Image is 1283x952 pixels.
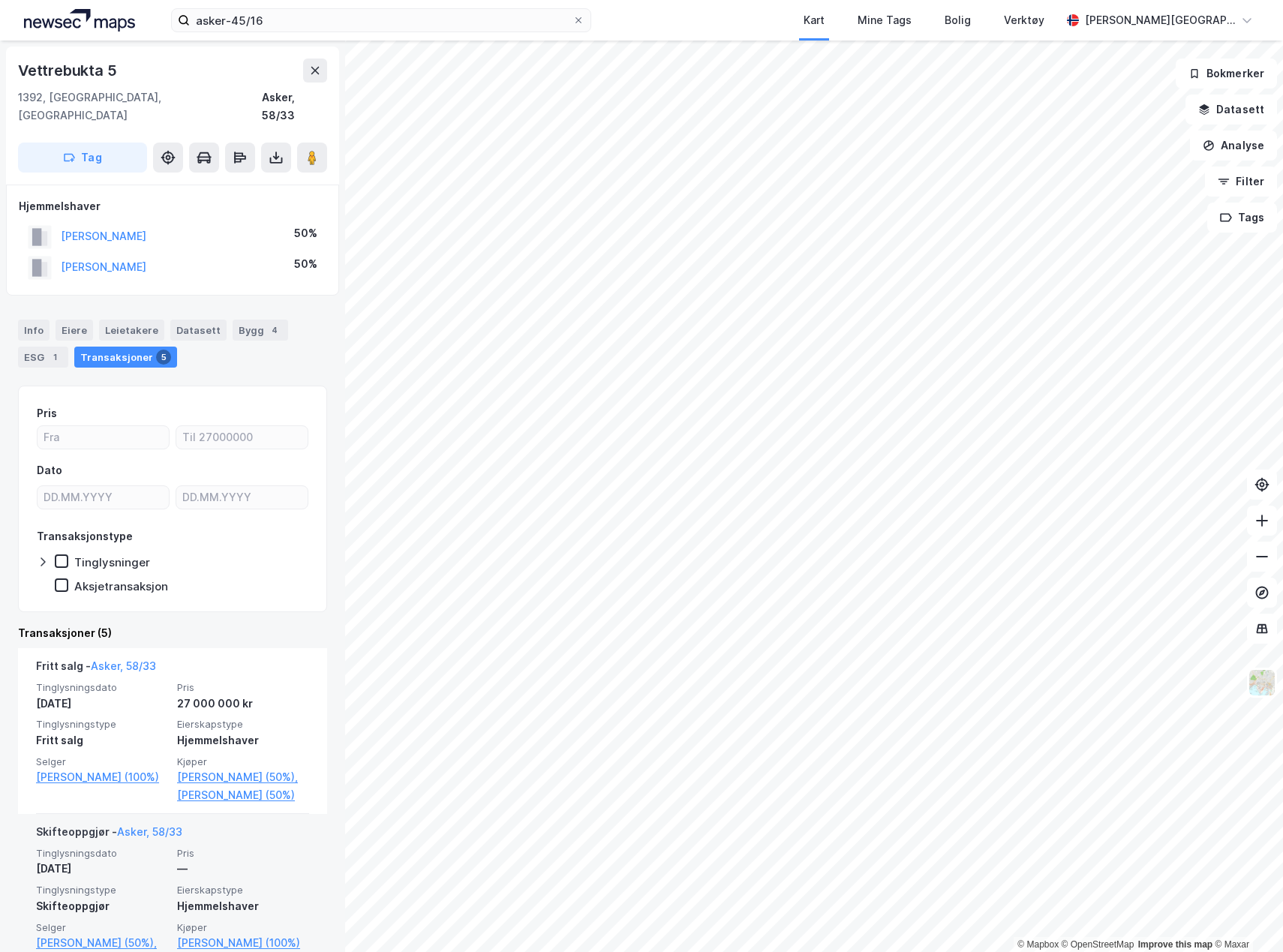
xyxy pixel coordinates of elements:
[37,527,133,545] div: Transaksjonstype
[36,657,156,681] div: Fritt salg -
[36,847,168,860] span: Tinglysningsdato
[262,89,327,125] div: Asker, 58/33
[36,755,168,768] span: Selger
[1190,131,1277,161] button: Analyse
[1208,880,1283,952] iframe: Chat Widget
[38,426,169,449] input: Fra
[91,659,156,672] a: Asker, 58/33
[170,320,227,341] div: Datasett
[36,731,168,749] div: Fritt salg
[18,143,147,173] button: Tag
[177,768,309,786] a: [PERSON_NAME] (50%),
[177,884,309,896] span: Eierskapstype
[36,934,168,952] a: [PERSON_NAME] (50%),
[177,897,309,915] div: Hjemmelshaver
[36,768,168,786] a: [PERSON_NAME] (100%)
[18,347,68,368] div: ESG
[1017,939,1059,950] a: Mapbox
[294,224,317,242] div: 50%
[37,404,57,422] div: Pris
[177,921,309,934] span: Kjøper
[36,695,168,713] div: [DATE]
[36,860,168,878] div: [DATE]
[18,59,119,83] div: Vettrebukta 5
[1085,11,1235,29] div: [PERSON_NAME][GEOGRAPHIC_DATA]
[804,11,825,29] div: Kart
[177,786,309,804] a: [PERSON_NAME] (50%)
[18,624,327,642] div: Transaksjoner (5)
[36,921,168,934] span: Selger
[190,9,572,32] input: Søk på adresse, matrikkel, gårdeiere, leietakere eller personer
[1062,939,1134,950] a: OpenStreetMap
[177,731,309,749] div: Hjemmelshaver
[1138,939,1212,950] a: Improve this map
[156,350,171,365] div: 5
[177,695,309,713] div: 27 000 000 kr
[36,718,168,731] span: Tinglysningstype
[267,323,282,338] div: 4
[1208,880,1283,952] div: Kontrollprogram for chat
[74,579,168,593] div: Aksjetransaksjon
[1248,668,1276,697] img: Z
[233,320,288,341] div: Bygg
[117,825,182,838] a: Asker, 58/33
[176,426,308,449] input: Til 27000000
[19,197,326,215] div: Hjemmelshaver
[18,320,50,341] div: Info
[36,823,182,847] div: Skifteoppgjør -
[1176,59,1277,89] button: Bokmerker
[38,486,169,509] input: DD.MM.YYYY
[177,755,309,768] span: Kjøper
[47,350,62,365] div: 1
[1207,203,1277,233] button: Tags
[24,9,135,32] img: logo.a4113a55bc3d86da70a041830d287a7e.svg
[99,320,164,341] div: Leietakere
[294,255,317,273] div: 50%
[37,461,62,479] div: Dato
[945,11,971,29] div: Bolig
[1004,11,1044,29] div: Verktøy
[74,555,150,569] div: Tinglysninger
[36,681,168,694] span: Tinglysningsdato
[177,681,309,694] span: Pris
[36,884,168,896] span: Tinglysningstype
[36,897,168,915] div: Skifteoppgjør
[18,89,262,125] div: 1392, [GEOGRAPHIC_DATA], [GEOGRAPHIC_DATA]
[177,860,309,878] div: —
[858,11,912,29] div: Mine Tags
[56,320,93,341] div: Eiere
[74,347,177,368] div: Transaksjoner
[176,486,308,509] input: DD.MM.YYYY
[177,934,309,952] a: [PERSON_NAME] (100%)
[177,718,309,731] span: Eierskapstype
[1205,167,1277,197] button: Filter
[1185,95,1277,125] button: Datasett
[177,847,309,860] span: Pris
